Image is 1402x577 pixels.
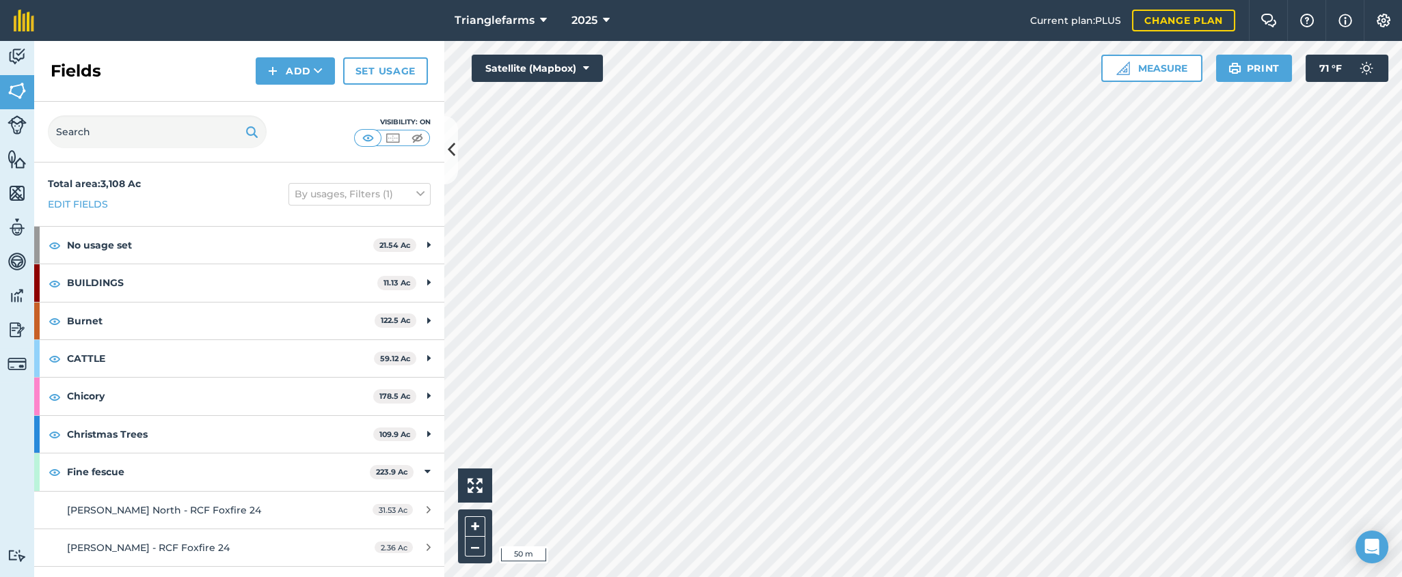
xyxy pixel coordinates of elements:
[67,302,375,339] strong: Burnet
[465,537,485,557] button: –
[8,285,27,306] img: svg+xml;base64,PD94bWwgdmVyc2lvbj0iMS4wIiBlbmNvZGluZz0idXRmLTgiPz4KPCEtLSBHZW5lcmF0b3I6IEFkb2JlIE...
[1375,14,1392,27] img: A cog icon
[67,541,230,554] span: [PERSON_NAME] - RCF Foxfire 24
[1319,55,1342,82] span: 71 ° F
[256,57,335,85] button: Add
[48,178,141,190] strong: Total area : 3,108 Ac
[34,264,444,301] div: BUILDINGS11.13 Ac
[373,504,413,516] span: 31.53 Ac
[455,12,535,29] span: Trianglefarms
[1299,14,1315,27] img: A question mark icon
[67,416,373,453] strong: Christmas Trees
[8,354,27,374] img: svg+xml;base64,PD94bWwgdmVyc2lvbj0iMS4wIiBlbmNvZGluZz0idXRmLTgiPz4KPCEtLSBHZW5lcmF0b3I6IEFkb2JlIE...
[245,124,258,140] img: svg+xml;base64,PHN2ZyB4bWxucz0iaHR0cDovL3d3dy53My5vcmcvMjAwMC9zdmciIHdpZHRoPSIxOSIgaGVpZ2h0PSIyNC...
[49,464,61,480] img: svg+xml;base64,PHN2ZyB4bWxucz0iaHR0cDovL3d3dy53My5vcmcvMjAwMC9zdmciIHdpZHRoPSIxOCIgaGVpZ2h0PSIyNC...
[8,251,27,272] img: svg+xml;base64,PD94bWwgdmVyc2lvbj0iMS4wIiBlbmNvZGluZz0idXRmLTgiPz4KPCEtLSBHZW5lcmF0b3I6IEFkb2JlIE...
[383,278,411,287] strong: 11.13 Ac
[67,453,370,490] strong: Fine fescue
[409,131,426,145] img: svg+xml;base64,PHN2ZyB4bWxucz0iaHR0cDovL3d3dy53My5vcmcvMjAwMC9zdmciIHdpZHRoPSI1MCIgaGVpZ2h0PSI0MC...
[49,389,61,405] img: svg+xml;base64,PHN2ZyB4bWxucz0iaHR0cDovL3d3dy53My5vcmcvMjAwMC9zdmciIHdpZHRoPSIxOCIgaGVpZ2h0PSIyNC...
[379,430,411,439] strong: 109.9 Ac
[8,149,27,169] img: svg+xml;base64,PHN2ZyB4bWxucz0iaHR0cDovL3d3dy53My5vcmcvMjAwMC9zdmciIHdpZHRoPSI1NiIgaGVpZ2h0PSI2MC...
[1261,14,1277,27] img: Two speech bubbles overlapping with the left bubble in the forefront
[34,529,444,566] a: [PERSON_NAME] - RCF Foxfire 242.36 Ac
[34,302,444,339] div: Burnet122.5 Ac
[472,55,603,82] button: Satellite (Mapbox)
[49,275,61,292] img: svg+xml;base64,PHN2ZyB4bWxucz0iaHR0cDovL3d3dy53My5vcmcvMjAwMC9zdmciIHdpZHRoPSIxOCIgaGVpZ2h0PSIyNC...
[571,12,597,29] span: 2025
[34,453,444,490] div: Fine fescue223.9 Ac
[360,131,377,145] img: svg+xml;base64,PHN2ZyB4bWxucz0iaHR0cDovL3d3dy53My5vcmcvMjAwMC9zdmciIHdpZHRoPSI1MCIgaGVpZ2h0PSI0MC...
[8,320,27,340] img: svg+xml;base64,PD94bWwgdmVyc2lvbj0iMS4wIiBlbmNvZGluZz0idXRmLTgiPz4KPCEtLSBHZW5lcmF0b3I6IEFkb2JlIE...
[48,115,267,148] input: Search
[288,183,431,205] button: By usages, Filters (1)
[1353,55,1380,82] img: svg+xml;base64,PD94bWwgdmVyc2lvbj0iMS4wIiBlbmNvZGluZz0idXRmLTgiPz4KPCEtLSBHZW5lcmF0b3I6IEFkb2JlIE...
[34,416,444,453] div: Christmas Trees109.9 Ac
[376,467,408,477] strong: 223.9 Ac
[49,426,61,442] img: svg+xml;base64,PHN2ZyB4bWxucz0iaHR0cDovL3d3dy53My5vcmcvMjAwMC9zdmciIHdpZHRoPSIxOCIgaGVpZ2h0PSIyNC...
[67,504,261,516] span: [PERSON_NAME] North - RCF Foxfire 24
[48,197,108,212] a: Edit fields
[1338,12,1352,29] img: svg+xml;base64,PHN2ZyB4bWxucz0iaHR0cDovL3d3dy53My5vcmcvMjAwMC9zdmciIHdpZHRoPSIxNyIgaGVpZ2h0PSIxNy...
[268,63,278,79] img: svg+xml;base64,PHN2ZyB4bWxucz0iaHR0cDovL3d3dy53My5vcmcvMjAwMC9zdmciIHdpZHRoPSIxNCIgaGVpZ2h0PSIyNC...
[1116,61,1130,75] img: Ruler icon
[8,183,27,203] img: svg+xml;base64,PHN2ZyB4bWxucz0iaHR0cDovL3d3dy53My5vcmcvMjAwMC9zdmciIHdpZHRoPSI1NiIgaGVpZ2h0PSI2MC...
[465,516,485,537] button: +
[1216,55,1293,82] button: Print
[1101,55,1202,82] button: Measure
[67,378,373,414] strong: Chicory
[1306,55,1388,82] button: 71 °F
[8,549,27,562] img: svg+xml;base64,PD94bWwgdmVyc2lvbj0iMS4wIiBlbmNvZGluZz0idXRmLTgiPz4KPCEtLSBHZW5lcmF0b3I6IEFkb2JlIE...
[14,10,34,31] img: fieldmargin Logo
[381,315,411,325] strong: 122.5 Ac
[49,350,61,367] img: svg+xml;base64,PHN2ZyB4bWxucz0iaHR0cDovL3d3dy53My5vcmcvMjAwMC9zdmciIHdpZHRoPSIxOCIgaGVpZ2h0PSIyNC...
[380,354,411,363] strong: 59.12 Ac
[379,240,411,250] strong: 21.54 Ac
[1356,531,1388,563] div: Open Intercom Messenger
[1228,60,1241,76] img: svg+xml;base64,PHN2ZyB4bWxucz0iaHR0cDovL3d3dy53My5vcmcvMjAwMC9zdmciIHdpZHRoPSIxOSIgaGVpZ2h0PSIyNC...
[34,227,444,264] div: No usage set21.54 Ac
[343,57,428,85] a: Set usage
[468,478,483,493] img: Four arrows, one pointing top left, one top right, one bottom right and the last bottom left
[1132,10,1235,31] a: Change plan
[49,237,61,253] img: svg+xml;base64,PHN2ZyB4bWxucz0iaHR0cDovL3d3dy53My5vcmcvMjAwMC9zdmciIHdpZHRoPSIxOCIgaGVpZ2h0PSIyNC...
[379,391,411,401] strong: 178.5 Ac
[34,378,444,414] div: Chicory178.5 Ac
[1030,13,1121,28] span: Current plan : PLUS
[34,340,444,377] div: CATTLE59.12 Ac
[67,264,377,301] strong: BUILDINGS
[375,541,413,553] span: 2.36 Ac
[67,227,373,264] strong: No usage set
[354,117,431,128] div: Visibility: On
[8,115,27,135] img: svg+xml;base64,PD94bWwgdmVyc2lvbj0iMS4wIiBlbmNvZGluZz0idXRmLTgiPz4KPCEtLSBHZW5lcmF0b3I6IEFkb2JlIE...
[67,340,374,377] strong: CATTLE
[34,492,444,529] a: [PERSON_NAME] North - RCF Foxfire 2431.53 Ac
[8,81,27,101] img: svg+xml;base64,PHN2ZyB4bWxucz0iaHR0cDovL3d3dy53My5vcmcvMjAwMC9zdmciIHdpZHRoPSI1NiIgaGVpZ2h0PSI2MC...
[49,313,61,329] img: svg+xml;base64,PHN2ZyB4bWxucz0iaHR0cDovL3d3dy53My5vcmcvMjAwMC9zdmciIHdpZHRoPSIxOCIgaGVpZ2h0PSIyNC...
[51,60,101,82] h2: Fields
[8,46,27,67] img: svg+xml;base64,PD94bWwgdmVyc2lvbj0iMS4wIiBlbmNvZGluZz0idXRmLTgiPz4KPCEtLSBHZW5lcmF0b3I6IEFkb2JlIE...
[384,131,401,145] img: svg+xml;base64,PHN2ZyB4bWxucz0iaHR0cDovL3d3dy53My5vcmcvMjAwMC9zdmciIHdpZHRoPSI1MCIgaGVpZ2h0PSI0MC...
[8,217,27,238] img: svg+xml;base64,PD94bWwgdmVyc2lvbj0iMS4wIiBlbmNvZGluZz0idXRmLTgiPz4KPCEtLSBHZW5lcmF0b3I6IEFkb2JlIE...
